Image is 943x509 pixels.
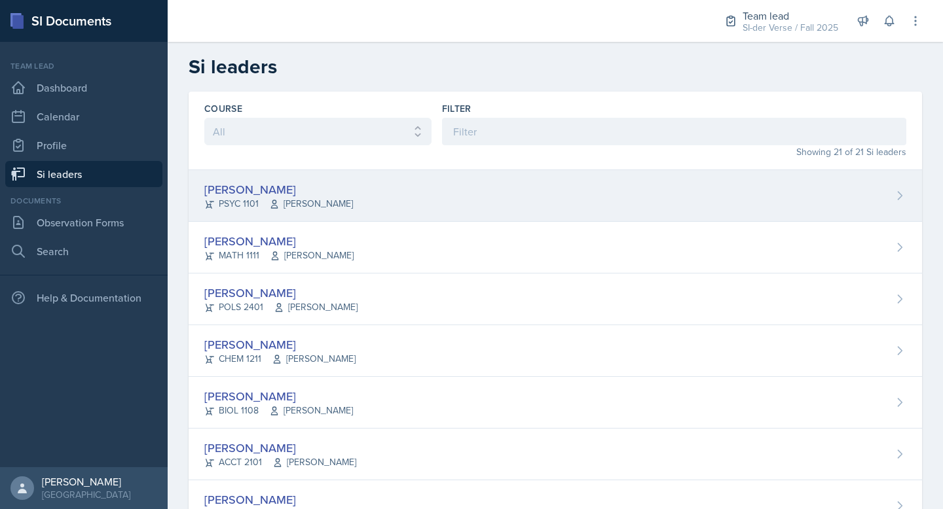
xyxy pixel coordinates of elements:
[204,387,353,405] div: [PERSON_NAME]
[274,300,358,314] span: [PERSON_NAME]
[5,238,162,264] a: Search
[204,300,358,314] div: POLS 2401
[204,284,358,302] div: [PERSON_NAME]
[204,249,354,262] div: MATH 1111
[5,132,162,158] a: Profile
[204,439,356,457] div: [PERSON_NAME]
[189,55,922,79] h2: Si leaders
[204,232,354,250] div: [PERSON_NAME]
[269,197,353,211] span: [PERSON_NAME]
[42,488,130,501] div: [GEOGRAPHIC_DATA]
[189,377,922,429] a: [PERSON_NAME] BIOL 1108[PERSON_NAME]
[189,325,922,377] a: [PERSON_NAME] CHEM 1211[PERSON_NAME]
[204,336,356,353] div: [PERSON_NAME]
[42,475,130,488] div: [PERSON_NAME]
[189,170,922,222] a: [PERSON_NAME] PSYC 1101[PERSON_NAME]
[204,352,356,366] div: CHEM 1211
[5,75,162,101] a: Dashboard
[204,404,353,417] div: BIOL 1108
[5,195,162,207] div: Documents
[272,455,356,469] span: [PERSON_NAME]
[204,197,353,211] div: PSYC 1101
[5,161,162,187] a: Si leaders
[272,352,356,366] span: [PERSON_NAME]
[442,102,471,115] label: Filter
[189,429,922,480] a: [PERSON_NAME] ACCT 2101[PERSON_NAME]
[204,102,242,115] label: Course
[5,285,162,311] div: Help & Documentation
[5,103,162,130] a: Calendar
[743,21,838,35] div: SI-der Verse / Fall 2025
[743,8,838,24] div: Team lead
[270,249,354,262] span: [PERSON_NAME]
[204,491,358,508] div: [PERSON_NAME]
[204,455,356,469] div: ACCT 2101
[204,181,353,198] div: [PERSON_NAME]
[442,145,906,159] div: Showing 21 of 21 Si leaders
[5,209,162,236] a: Observation Forms
[269,404,353,417] span: [PERSON_NAME]
[189,273,922,325] a: [PERSON_NAME] POLS 2401[PERSON_NAME]
[189,222,922,273] a: [PERSON_NAME] MATH 1111[PERSON_NAME]
[5,60,162,72] div: Team lead
[442,118,906,145] input: Filter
